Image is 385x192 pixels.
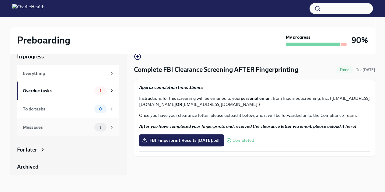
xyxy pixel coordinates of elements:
span: Completed [233,138,254,143]
p: Once you have your clearance letter, please upload it below, and it will be forwarded on to the C... [139,112,370,118]
span: Done [336,68,353,72]
span: 0 [95,107,106,111]
a: Everything [17,65,119,82]
div: For later [17,146,37,153]
label: FBI Fingerprint Results [DATE].pdf [139,134,224,146]
a: To do tasks0 [17,100,119,118]
strong: OR [176,102,182,107]
p: Instructions for this screening will be emailed to your , from Inquiries Screening, Inc. ([EMAIL_... [139,95,370,107]
strong: My progress [286,34,310,40]
strong: After you have completed your fingerprints and received the clearance letter via email, please up... [139,124,356,129]
img: CharlieHealth [12,4,44,13]
span: 1 [96,89,105,93]
span: 1 [96,125,105,130]
div: Everything [23,70,107,77]
div: Messages [23,124,92,131]
strong: [DATE] [362,68,375,72]
strong: personal email [241,96,271,101]
span: September 1st, 2025 08:00 [355,67,375,73]
a: In progress [17,53,119,60]
span: Due [355,68,375,72]
div: Overdue tasks [23,87,92,94]
h3: 90% [352,35,368,46]
a: Messages1 [17,118,119,136]
span: FBI Fingerprint Results [DATE].pdf [143,137,220,143]
strong: Approx completion time: 15mins [139,85,204,90]
a: Archived [17,163,119,170]
a: Overdue tasks1 [17,82,119,100]
div: To do tasks [23,106,92,112]
a: For later [17,146,119,153]
h2: Preboarding [17,34,70,46]
h4: Complete FBI Clearance Screening AFTER Fingerprinting [134,65,298,74]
